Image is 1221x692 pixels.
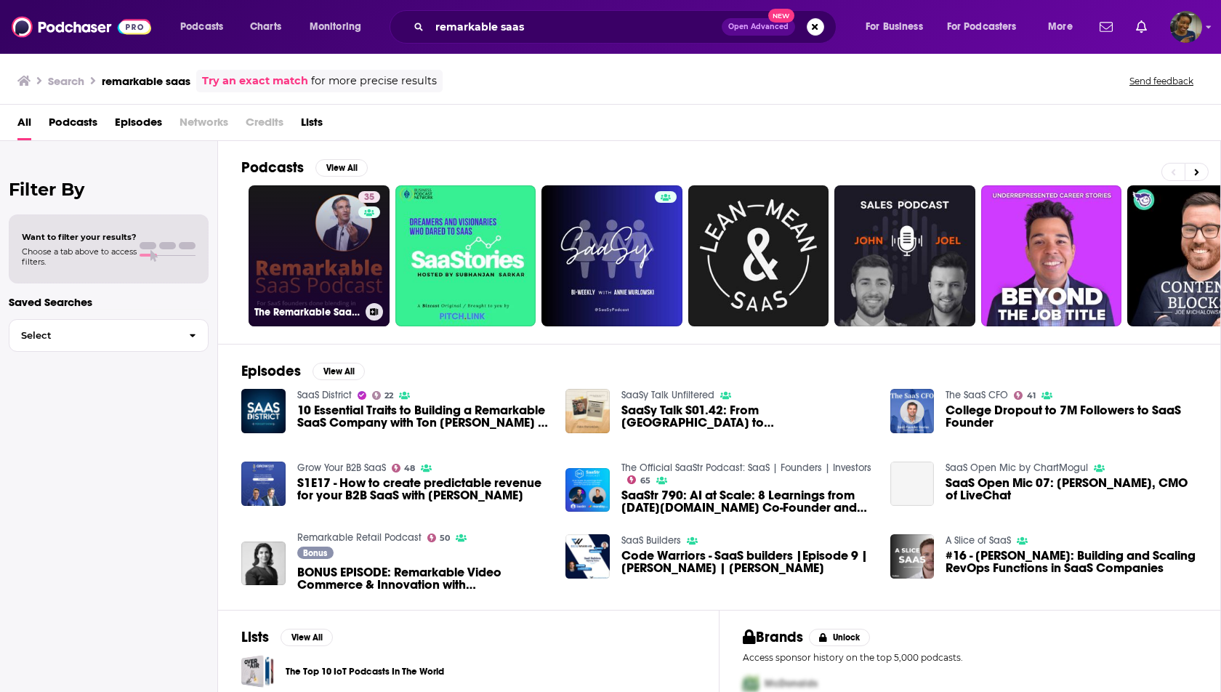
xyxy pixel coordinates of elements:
div: Search podcasts, credits, & more... [403,10,850,44]
button: Send feedback [1125,75,1198,87]
a: 35The Remarkable SaaS Podcast [249,185,390,326]
h3: The Remarkable SaaS Podcast [254,306,360,318]
span: 48 [404,465,415,472]
button: View All [315,159,368,177]
a: Episodes [115,110,162,140]
h2: Brands [743,628,803,646]
img: #16 - Alexander Müller: Building and Scaling RevOps Functions in SaaS Companies [890,534,935,579]
a: SaaS District [297,389,352,401]
a: 41 [1014,391,1036,400]
img: College Dropout to 7M Followers to SaaS Founder [890,389,935,433]
span: Logged in as sabrinajohnson [1170,11,1202,43]
a: Grow Your B2B SaaS [297,462,386,474]
button: Open AdvancedNew [722,18,795,36]
span: Networks [180,110,228,140]
a: EpisodesView All [241,362,365,380]
span: Choose a tab above to access filters. [22,246,137,267]
a: College Dropout to 7M Followers to SaaS Founder [946,404,1197,429]
h2: Filter By [9,179,209,200]
span: New [768,9,794,23]
span: 50 [440,535,450,542]
img: 10 Essential Traits to Building a Remarkable SaaS Company with Ton Dobbe | #74 SaaS Podcast [241,389,286,433]
span: For Podcasters [947,17,1017,37]
button: open menu [855,15,941,39]
a: SaaS Open Mic 07: Szymon Klimczak, CMO of LiveChat [946,477,1197,502]
span: SaaS Open Mic 07: [PERSON_NAME], CMO of LiveChat [946,477,1197,502]
button: open menu [1038,15,1091,39]
h2: Lists [241,628,269,646]
a: Lists [301,110,323,140]
img: S1E17 - How to create predictable revenue for your B2B SaaS with Ton Dobbe [241,462,286,506]
a: Remarkable Retail Podcast [297,531,422,544]
a: 65 [627,475,650,484]
span: SaaStr 790: AI at Scale: 8 Learnings from [DATE][DOMAIN_NAME] Co-Founder and Co-Ceo [PERSON_NAME]... [621,489,873,514]
span: #16 - [PERSON_NAME]: Building and Scaling RevOps Functions in SaaS Companies [946,550,1197,574]
button: open menu [170,15,242,39]
a: SaaS Open Mic by ChartMogul [946,462,1088,474]
a: ListsView All [241,628,333,646]
span: More [1048,17,1073,37]
button: Select [9,319,209,352]
a: 22 [372,391,394,400]
img: Code Warriors - SaaS builders |Episode 9 |Jefferson Nunn | Curtis Boyd [565,534,610,579]
a: 35 [358,191,380,203]
p: Saved Searches [9,295,209,309]
a: SaaS Builders [621,534,681,547]
a: BONUS EPISODE: Remarkable Video Commerce & Innovation with Maryam (Mary) Ghahremani, CEO, Bambuser [297,566,549,591]
span: for more precise results [311,73,437,89]
a: A Slice of SaaS [946,534,1011,547]
a: S1E17 - How to create predictable revenue for your B2B SaaS with Ton Dobbe [297,477,549,502]
a: 50 [427,534,451,542]
img: User Profile [1170,11,1202,43]
span: Credits [246,110,283,140]
img: SaaStr 790: AI at Scale: 8 Learnings from monday.com Co-Founder and Co-Ceo Eran Zinman and SaaStr... [565,468,610,512]
span: McDonalds [765,677,818,690]
span: 41 [1027,393,1036,399]
span: Want to filter your results? [22,232,137,242]
span: BONUS EPISODE: Remarkable Video Commerce & Innovation with [PERSON_NAME] ([PERSON_NAME]) [PERSON_... [297,566,549,591]
a: Podcasts [49,110,97,140]
a: All [17,110,31,140]
span: Select [9,331,177,340]
a: BONUS EPISODE: Remarkable Video Commerce & Innovation with Maryam (Mary) Ghahremani, CEO, Bambuser [241,542,286,586]
h3: remarkable saas [102,74,190,88]
span: 35 [364,190,374,205]
span: Bonus [303,549,327,558]
a: Code Warriors - SaaS builders |Episode 9 |Jefferson Nunn | Curtis Boyd [621,550,873,574]
a: Show notifications dropdown [1130,15,1153,39]
span: 65 [640,478,650,484]
a: SaaSy Talk S01.42: From Silicon Valley to Freelancing: A Look at John's Remarkable Career [621,404,873,429]
a: Show notifications dropdown [1094,15,1119,39]
span: S1E17 - How to create predictable revenue for your B2B SaaS with [PERSON_NAME] [297,477,549,502]
button: Show profile menu [1170,11,1202,43]
a: Try an exact match [202,73,308,89]
img: Podchaser - Follow, Share and Rate Podcasts [12,13,151,41]
span: Code Warriors - SaaS builders |Episode 9 |[PERSON_NAME] | [PERSON_NAME] [621,550,873,574]
a: The Top 10 IoT Podcasts In The World [241,655,274,688]
span: Podcasts [180,17,223,37]
a: PodcastsView All [241,158,368,177]
a: The Official SaaStr Podcast: SaaS | Founders | Investors [621,462,871,474]
button: View All [313,363,365,380]
span: SaaSy Talk S01.42: From [GEOGRAPHIC_DATA] to [GEOGRAPHIC_DATA]: A Look at [PERSON_NAME]'s Remarka... [621,404,873,429]
span: 22 [384,393,393,399]
p: Access sponsor history on the top 5,000 podcasts. [743,652,1197,663]
a: SaaS Open Mic 07: Szymon Klimczak, CMO of LiveChat [890,462,935,506]
span: Open Advanced [728,23,789,31]
h3: Search [48,74,84,88]
a: SaaSy Talk Unfiltered [621,389,714,401]
img: SaaSy Talk S01.42: From Silicon Valley to Freelancing: A Look at John's Remarkable Career [565,389,610,433]
span: For Business [866,17,923,37]
button: open menu [299,15,380,39]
